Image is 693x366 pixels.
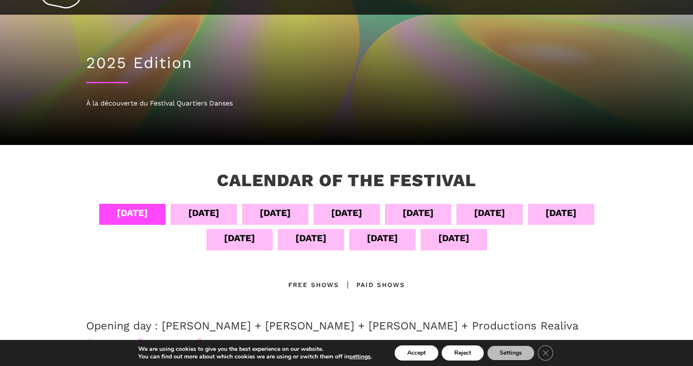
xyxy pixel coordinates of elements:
div: À la découverte du Festival Quartiers Danses [86,98,607,109]
div: [DATE] [367,231,398,245]
div: [DATE] [260,205,291,220]
h3: Calendar of the Festival [217,170,476,191]
button: Reject [442,345,484,361]
div: Free Shows [288,280,339,290]
div: [DATE] [474,205,505,220]
button: Accept [395,345,438,361]
button: Settings [487,345,535,361]
div: [DATE] [188,205,219,220]
button: settings [349,353,371,361]
span: Jardins [PERSON_NAME] [196,339,298,348]
div: [DATE] [224,231,255,245]
div: [DATE] [117,205,148,220]
span: 12:00 AM [137,339,181,348]
div: [DATE] [545,205,577,220]
a: Opening day : [PERSON_NAME] + [PERSON_NAME] + [PERSON_NAME] + Productions Realiva [86,319,579,332]
span: [DATE] [86,339,122,348]
div: [DATE] [438,231,469,245]
p: You can find out more about which cookies we are using or switch them off in . [138,353,372,361]
div: [DATE] [331,205,362,220]
button: Close GDPR Cookie Banner [538,345,553,361]
h1: 2025 Edition [86,54,607,72]
p: We are using cookies to give you the best experience on our website. [138,345,372,353]
div: Paid shows [339,280,405,290]
div: [DATE] [295,231,327,245]
div: [DATE] [403,205,434,220]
